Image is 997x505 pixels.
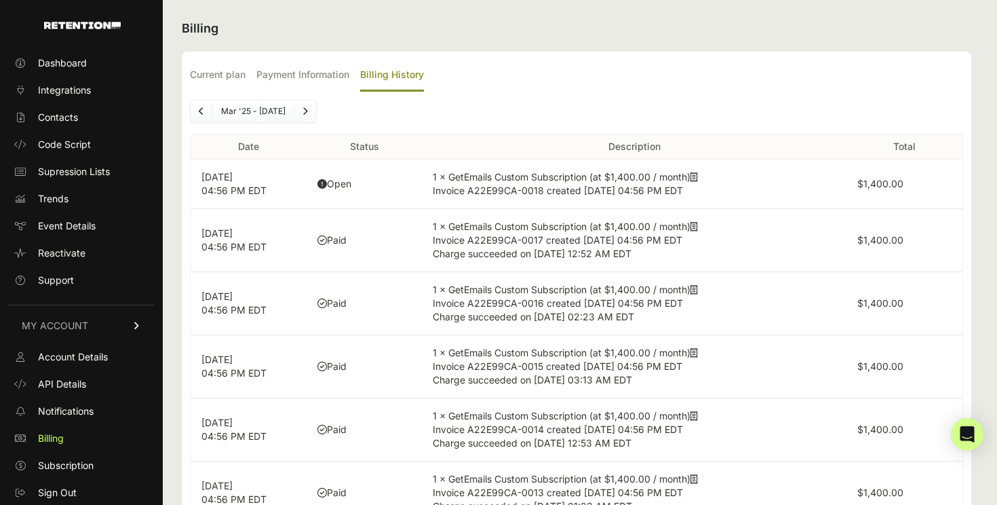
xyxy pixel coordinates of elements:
a: API Details [8,373,155,395]
th: Date [191,134,307,160]
span: Supression Lists [38,165,110,179]
h2: Billing [182,19,971,38]
span: Code Script [38,138,91,151]
p: [DATE] 04:56 PM EDT [201,353,296,380]
span: Reactivate [38,246,85,260]
th: Description [422,134,846,160]
span: Invoice A22E99CA-0015 created [DATE] 04:56 PM EDT [433,360,682,372]
div: Open Intercom Messenger [951,418,983,451]
td: 1 × GetEmails Custom Subscription (at $1,400.00 / month) [422,398,846,462]
a: Subscription [8,455,155,476]
p: [DATE] 04:56 PM EDT [201,416,296,443]
span: Contacts [38,111,78,124]
a: Billing [8,428,155,449]
a: Notifications [8,400,155,422]
span: Charge succeeded on [DATE] 02:23 AM EDT [433,311,634,322]
span: Charge succeeded on [DATE] 12:53 AM EDT [433,437,631,449]
span: Sign Out [38,486,77,500]
label: Current plan [190,60,246,92]
td: 1 × GetEmails Custom Subscription (at $1,400.00 / month) [422,335,846,398]
a: Reactivate [8,242,155,264]
span: Invoice A22E99CA-0017 created [DATE] 04:56 PM EDT [433,234,682,246]
a: Trends [8,188,155,210]
span: Invoice A22E99CA-0013 created [DATE] 04:56 PM EDT [433,487,683,498]
td: 1 × GetEmails Custom Subscription (at $1,400.00 / month) [422,209,846,272]
a: Contacts [8,107,155,128]
a: Next [294,100,316,122]
a: Dashboard [8,52,155,74]
span: Subscription [38,459,94,472]
th: Total [846,134,962,160]
span: Integrations [38,83,91,97]
a: Sign Out [8,482,155,504]
a: Integrations [8,79,155,101]
td: 1 × GetEmails Custom Subscription (at $1,400.00 / month) [422,160,846,209]
label: $1,400.00 [857,297,903,309]
span: Notifications [38,405,94,418]
span: Dashboard [38,56,87,70]
a: Previous [191,100,212,122]
label: $1,400.00 [857,424,903,435]
a: Supression Lists [8,161,155,183]
a: Code Script [8,134,155,155]
a: MY ACCOUNT [8,305,155,346]
span: API Details [38,377,86,391]
span: Support [38,274,74,287]
span: Account Details [38,350,108,364]
li: Mar '25 - [DATE] [212,106,294,117]
span: Invoice A22E99CA-0014 created [DATE] 04:56 PM EDT [433,424,683,435]
span: Billing [38,432,64,445]
span: Invoice A22E99CA-0018 created [DATE] 04:56 PM EDT [433,185,683,196]
th: Status [307,134,423,160]
label: $1,400.00 [857,234,903,246]
td: Paid [307,398,423,462]
td: Open [307,160,423,209]
p: [DATE] 04:56 PM EDT [201,290,296,317]
label: Payment Information [256,60,349,92]
label: $1,400.00 [857,360,903,372]
span: MY ACCOUNT [22,319,88,333]
label: Billing History [360,60,424,92]
a: Event Details [8,215,155,237]
span: Trends [38,192,69,206]
span: Invoice A22E99CA-0016 created [DATE] 04:56 PM EDT [433,297,683,309]
label: $1,400.00 [857,178,903,189]
span: Event Details [38,219,96,233]
a: Account Details [8,346,155,368]
span: Charge succeeded on [DATE] 12:52 AM EDT [433,248,631,259]
p: [DATE] 04:56 PM EDT [201,227,296,254]
td: Paid [307,272,423,335]
img: Retention.com [44,22,121,29]
span: Charge succeeded on [DATE] 03:13 AM EDT [433,374,632,386]
p: [DATE] 04:56 PM EDT [201,170,296,198]
a: Support [8,269,155,291]
td: Paid [307,335,423,398]
td: 1 × GetEmails Custom Subscription (at $1,400.00 / month) [422,272,846,335]
label: $1,400.00 [857,487,903,498]
td: Paid [307,209,423,272]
